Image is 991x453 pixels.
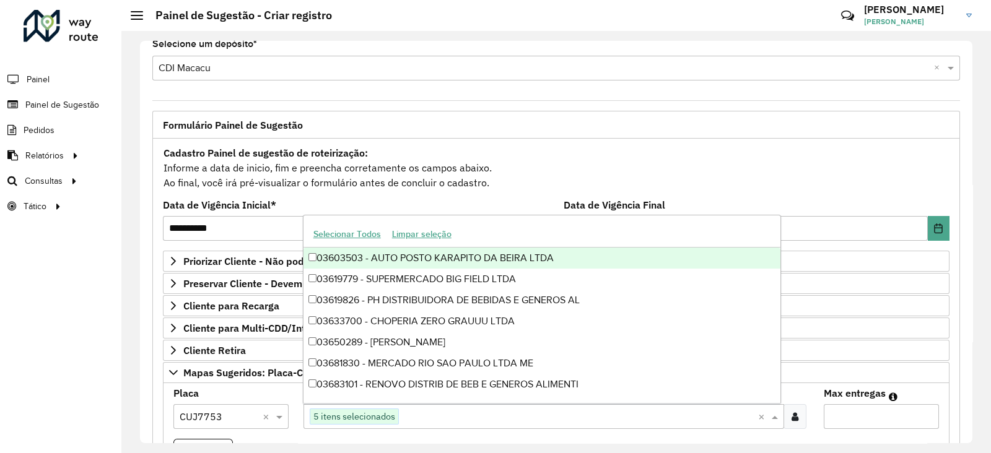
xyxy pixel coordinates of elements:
[864,16,957,27] span: [PERSON_NAME]
[303,395,781,416] div: 03687936 - [PERSON_NAME]
[263,409,273,424] span: Clear all
[163,120,303,130] span: Formulário Painel de Sugestão
[183,368,329,377] span: Mapas Sugeridos: Placa-Cliente
[27,73,50,86] span: Painel
[303,374,781,395] div: 03683101 - RENOVO DISTRIB DE BEB E GENEROS ALIMENTI
[183,301,279,311] span: Cliente para Recarga
[163,197,276,212] label: Data de Vigência Inicial
[183,278,435,288] span: Preservar Cliente - Devem ficar no buffer, não roteirizar
[834,2,861,29] a: Contato Rápido
[163,145,950,191] div: Informe a data de inicio, fim e preencha corretamente os campos abaixo. Ao final, você irá pré-vi...
[564,197,665,212] label: Data de Vigência Final
[308,225,386,244] button: Selecionar Todos
[164,147,368,159] strong: Cadastro Painel de sugestão de roteirização:
[24,124,55,137] span: Pedidos
[934,61,945,75] span: Clear all
[25,98,99,111] span: Painel de Sugestão
[25,175,63,188] span: Consultas
[163,251,950,272] a: Priorizar Cliente - Não podem ficar no buffer
[143,9,332,22] h2: Painel de Sugestão - Criar registro
[303,290,781,311] div: 03619826 - PH DISTRIBUIDORA DE BEBIDAS E GENEROS AL
[303,215,782,403] ng-dropdown-panel: Options list
[864,4,957,15] h3: [PERSON_NAME]
[25,149,64,162] span: Relatórios
[758,409,769,424] span: Clear all
[183,323,358,333] span: Cliente para Multi-CDD/Internalização
[303,248,781,269] div: 03603503 - AUTO POSTO KARAPITO DA BEIRA LTDA
[303,353,781,374] div: 03681830 - MERCADO RIO SAO PAULO LTDA ME
[163,273,950,294] a: Preservar Cliente - Devem ficar no buffer, não roteirizar
[163,295,950,316] a: Cliente para Recarga
[824,386,886,400] label: Max entregas
[163,317,950,339] a: Cliente para Multi-CDD/Internalização
[183,256,386,266] span: Priorizar Cliente - Não podem ficar no buffer
[310,409,398,424] span: 5 itens selecionados
[303,269,781,290] div: 03619779 - SUPERMERCADO BIG FIELD LTDA
[163,340,950,361] a: Cliente Retira
[163,362,950,383] a: Mapas Sugeridos: Placa-Cliente
[303,332,781,353] div: 03650289 - [PERSON_NAME]
[24,200,46,213] span: Tático
[183,345,246,355] span: Cliente Retira
[173,386,199,400] label: Placa
[928,216,950,241] button: Choose Date
[386,225,457,244] button: Limpar seleção
[889,392,897,402] em: Máximo de clientes que serão colocados na mesma rota com os clientes informados
[152,37,257,51] label: Selecione um depósito
[303,311,781,332] div: 03633700 - CHOPERIA ZERO GRAUUU LTDA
